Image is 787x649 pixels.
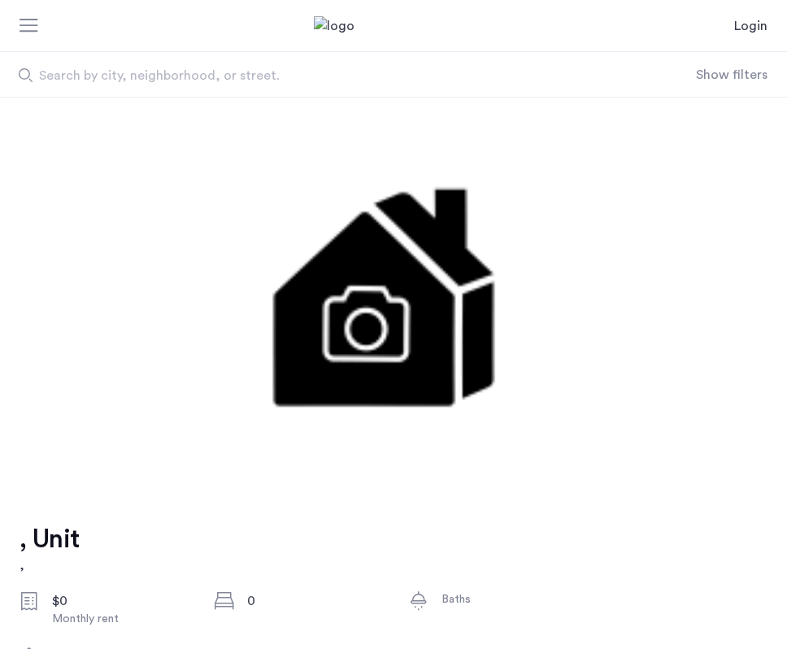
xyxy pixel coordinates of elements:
[52,611,189,627] div: Monthly rent
[696,65,767,85] button: Show or hide filters
[734,16,767,36] a: Login
[314,16,473,36] img: logo
[39,66,596,85] span: Search by city, neighborhood, or street.
[314,16,473,36] a: Cazamio Logo
[441,591,578,608] div: Baths
[247,591,384,611] div: 0
[52,591,189,611] div: $0
[20,523,79,555] h1: , Unit
[20,523,79,575] a: , Unit,
[20,555,79,575] h2: ,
